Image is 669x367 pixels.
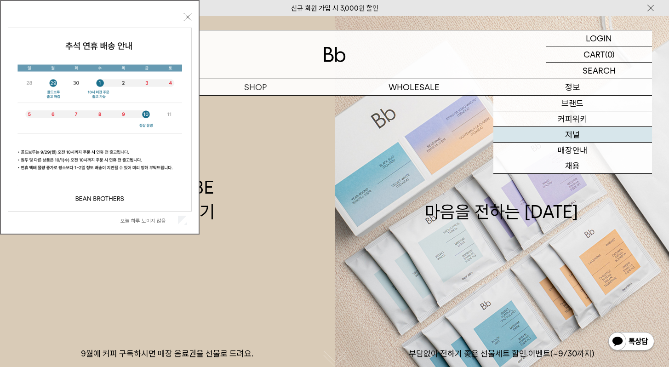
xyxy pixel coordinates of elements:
[546,30,652,46] a: LOGIN
[583,63,616,79] p: SEARCH
[586,30,612,46] p: LOGIN
[605,46,615,62] p: (0)
[335,79,493,95] p: WHOLESALE
[583,46,605,62] p: CART
[493,158,652,174] a: 채용
[546,46,652,63] a: CART (0)
[183,13,192,21] button: 닫기
[291,4,378,12] a: 신규 회원 가입 시 3,000원 할인
[607,331,655,353] img: 카카오톡 채널 1:1 채팅 버튼
[324,47,346,62] img: 로고
[493,111,652,127] a: 커피위키
[425,175,578,224] div: 마음을 전하는 [DATE]
[176,79,335,95] a: SHOP
[493,79,652,95] p: 정보
[120,218,176,224] label: 오늘 하루 보이지 않음
[493,143,652,158] a: 매장안내
[8,28,191,211] img: 5e4d662c6b1424087153c0055ceb1a13_140731.jpg
[493,127,652,143] a: 저널
[493,96,652,111] a: 브랜드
